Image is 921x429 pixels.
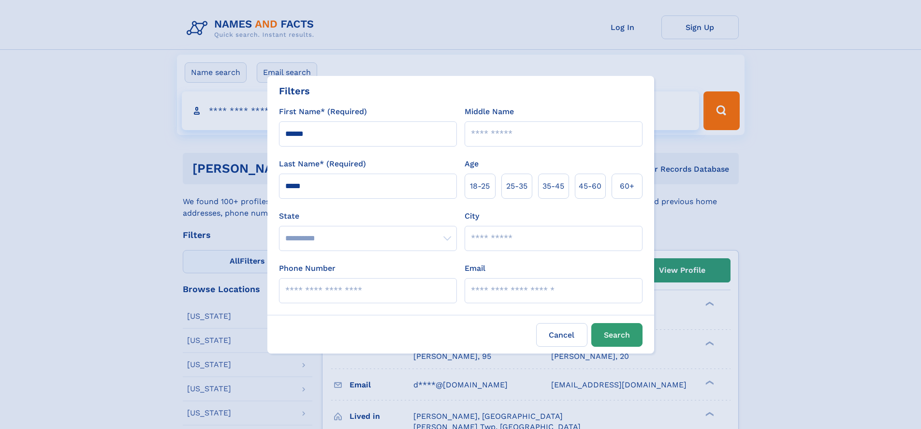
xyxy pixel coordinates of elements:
[465,210,479,222] label: City
[279,84,310,98] div: Filters
[542,180,564,192] span: 35‑45
[279,263,336,274] label: Phone Number
[591,323,643,347] button: Search
[279,210,457,222] label: State
[506,180,527,192] span: 25‑35
[579,180,601,192] span: 45‑60
[465,106,514,118] label: Middle Name
[465,263,485,274] label: Email
[279,106,367,118] label: First Name* (Required)
[470,180,490,192] span: 18‑25
[620,180,634,192] span: 60+
[536,323,587,347] label: Cancel
[465,158,479,170] label: Age
[279,158,366,170] label: Last Name* (Required)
